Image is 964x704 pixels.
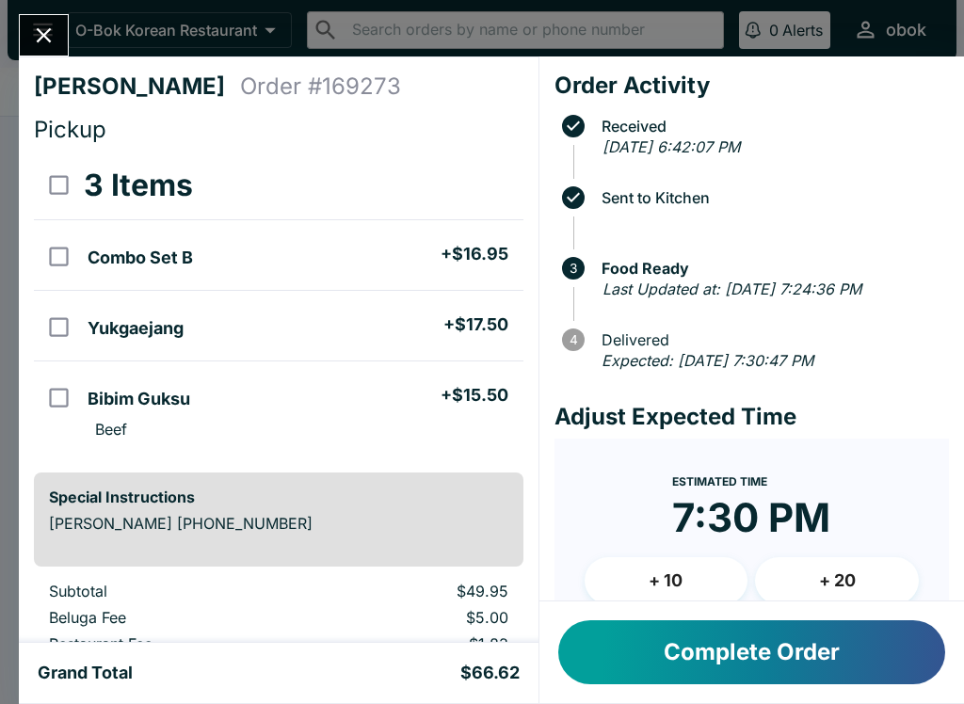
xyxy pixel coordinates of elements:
[323,608,507,627] p: $5.00
[554,403,949,431] h4: Adjust Expected Time
[88,247,193,269] h5: Combo Set B
[672,474,767,488] span: Estimated Time
[323,634,507,653] p: $1.83
[20,15,68,56] button: Close
[602,351,813,370] em: Expected: [DATE] 7:30:47 PM
[592,118,949,135] span: Received
[554,72,949,100] h4: Order Activity
[602,280,861,298] em: Last Updated at: [DATE] 7:24:36 PM
[49,514,508,533] p: [PERSON_NAME] [PHONE_NUMBER]
[88,388,190,410] h5: Bibim Guksu
[240,72,401,101] h4: Order # 169273
[570,261,577,276] text: 3
[585,557,748,604] button: + 10
[49,608,293,627] p: Beluga Fee
[84,167,193,204] h3: 3 Items
[592,331,949,348] span: Delivered
[558,620,945,684] button: Complete Order
[38,662,133,684] h5: Grand Total
[592,260,949,277] span: Food Ready
[755,557,919,604] button: + 20
[441,243,508,265] h5: + $16.95
[34,152,523,457] table: orders table
[49,582,293,600] p: Subtotal
[49,634,293,653] p: Restaurant Fee
[34,72,240,101] h4: [PERSON_NAME]
[592,189,949,206] span: Sent to Kitchen
[323,582,507,600] p: $49.95
[95,420,127,439] p: Beef
[672,493,830,542] time: 7:30 PM
[443,313,508,336] h5: + $17.50
[49,488,508,506] h6: Special Instructions
[602,137,740,156] em: [DATE] 6:42:07 PM
[441,384,508,407] h5: + $15.50
[88,317,184,340] h5: Yukgaejang
[569,332,577,347] text: 4
[460,662,520,684] h5: $66.62
[34,116,106,143] span: Pickup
